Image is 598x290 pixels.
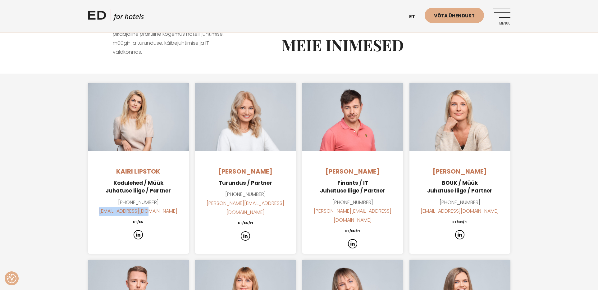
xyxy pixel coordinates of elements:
[195,167,296,176] h4: [PERSON_NAME]
[409,179,510,195] h5: BOUK / Müük Juhatuse liige / Partner
[493,22,510,25] span: Menüü
[207,200,284,216] a: [PERSON_NAME][EMAIL_ADDRESS][DOMAIN_NAME]
[195,179,296,187] h5: Turundus / Partner
[302,228,403,234] h6: ET/EN/FI
[88,9,144,25] a: ED HOTELS
[88,167,189,176] h4: Kairi Lipstok
[241,231,250,241] img: icon-in.png
[493,8,510,25] a: Menüü
[195,220,296,226] h6: ET/EN/FI
[7,274,16,283] button: Nõusolekueelistused
[7,274,16,283] img: Revisit consent button
[314,207,391,224] a: [PERSON_NAME][EMAIL_ADDRESS][DOMAIN_NAME]
[421,207,499,215] a: [EMAIL_ADDRESS][DOMAIN_NAME]
[134,230,143,239] img: icon-in.png
[409,198,510,216] p: [PHONE_NUMBER]
[88,198,189,216] p: [PHONE_NUMBER]
[425,8,484,23] a: Võta ühendust
[88,179,189,195] h5: Kodulehed / Müük Juhatuse liige / Partner
[302,198,403,225] p: [PHONE_NUMBER]
[195,190,296,217] p: [PHONE_NUMBER]
[455,230,464,239] img: icon-in.png
[282,36,486,54] h2: Meie inimesed
[406,9,425,25] a: et
[348,239,357,248] img: icon-in.png
[302,179,403,195] h5: Finants / IT Juhatuse liige / Partner
[409,219,510,225] h6: ET/EN/FI
[409,167,510,176] h4: [PERSON_NAME]
[113,21,232,57] p: Me oleme hotelliala professionaalid, kellel on pikaajaline praktiline kogemus hotelli juhtimise, ...
[302,167,403,176] h4: [PERSON_NAME]
[88,219,189,225] h6: ET/EN
[99,207,177,215] a: [EMAIL_ADDRESS][DOMAIN_NAME]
